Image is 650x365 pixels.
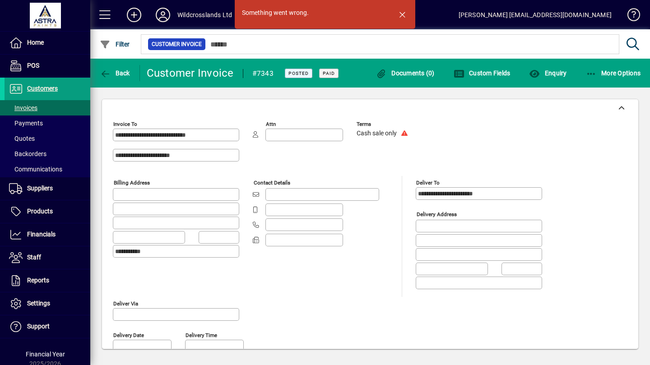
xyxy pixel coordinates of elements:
[451,65,513,81] button: Custom Fields
[416,180,440,186] mat-label: Deliver To
[27,62,39,69] span: POS
[147,66,234,80] div: Customer Invoice
[5,162,90,177] a: Communications
[27,277,49,284] span: Reports
[586,69,641,77] span: More Options
[454,69,511,77] span: Custom Fields
[9,166,62,173] span: Communications
[5,200,90,223] a: Products
[376,69,435,77] span: Documents (0)
[5,116,90,131] a: Payments
[621,2,639,31] a: Knowledge Base
[100,69,130,77] span: Back
[459,8,612,22] div: [PERSON_NAME] [EMAIL_ADDRESS][DOMAIN_NAME]
[113,121,137,127] mat-label: Invoice To
[5,55,90,77] a: POS
[5,292,90,315] a: Settings
[97,36,132,52] button: Filter
[97,65,132,81] button: Back
[27,254,41,261] span: Staff
[149,7,177,23] button: Profile
[27,39,44,46] span: Home
[5,146,90,162] a: Backorders
[374,65,437,81] button: Documents (0)
[529,69,566,77] span: Enquiry
[5,100,90,116] a: Invoices
[5,131,90,146] a: Quotes
[5,32,90,54] a: Home
[27,231,56,238] span: Financials
[5,315,90,338] a: Support
[5,223,90,246] a: Financials
[120,7,149,23] button: Add
[27,208,53,215] span: Products
[266,121,276,127] mat-label: Attn
[100,41,130,48] span: Filter
[90,65,140,81] app-page-header-button: Back
[252,66,274,81] div: #7343
[27,185,53,192] span: Suppliers
[27,300,50,307] span: Settings
[584,65,643,81] button: More Options
[177,8,232,22] div: Wildcrosslands Ltd
[527,65,569,81] button: Enquiry
[113,300,138,306] mat-label: Deliver via
[5,269,90,292] a: Reports
[9,150,46,157] span: Backorders
[9,135,35,142] span: Quotes
[357,121,411,127] span: Terms
[323,70,335,76] span: Paid
[27,323,50,330] span: Support
[9,120,43,127] span: Payments
[5,177,90,200] a: Suppliers
[26,351,65,358] span: Financial Year
[9,104,37,111] span: Invoices
[288,70,309,76] span: Posted
[113,332,144,338] mat-label: Delivery date
[27,85,58,92] span: Customers
[5,246,90,269] a: Staff
[186,332,217,338] mat-label: Delivery time
[357,130,397,137] span: Cash sale only
[152,40,202,49] span: Customer Invoice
